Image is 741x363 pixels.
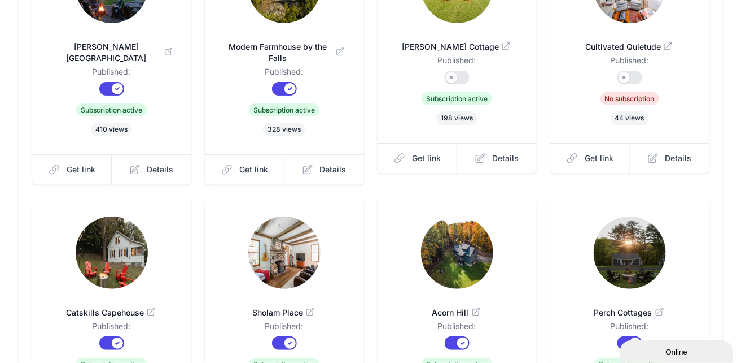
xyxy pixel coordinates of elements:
span: Subscription active [422,92,492,105]
span: [PERSON_NAME][GEOGRAPHIC_DATA] [50,41,173,64]
a: Modern Farmhouse by the Falls [223,28,346,66]
dd: Published: [396,321,519,336]
a: Details [630,143,709,174]
iframe: chat widget [620,338,735,363]
a: Get link [205,154,285,185]
span: Details [665,153,692,164]
span: Acorn Hill [396,307,519,318]
a: Cultivated Quietude [568,28,691,55]
span: Subscription active [249,103,319,116]
span: Get link [239,164,268,175]
span: Perch Cottages [568,307,691,318]
span: Details [320,164,347,175]
a: Get link [550,143,630,174]
a: Get link [378,143,458,174]
span: 44 views [611,111,649,125]
span: 410 views [91,123,132,136]
span: Details [147,164,174,175]
dd: Published: [568,321,691,336]
img: xn43evbbayg2pjjjtz1wn17ag0ji [421,217,493,289]
a: Sholam Place [223,293,346,321]
a: Details [457,143,537,174]
a: [PERSON_NAME] Cottage [396,28,519,55]
span: 198 views [436,111,477,125]
span: No subscription [600,92,659,105]
a: [PERSON_NAME][GEOGRAPHIC_DATA] [50,28,173,66]
dd: Published: [223,66,346,82]
span: Subscription active [76,103,147,116]
span: 328 views [263,123,305,136]
span: Get link [412,153,441,164]
img: 0uo6fp2wb57pvq4v6w237t4x8v8h [594,217,666,289]
a: Details [112,154,191,185]
dd: Published: [50,66,173,82]
img: tl5jf171fnvyd6sjfafv0d7ncw02 [76,217,148,289]
dd: Published: [396,55,519,71]
a: Details [284,154,364,185]
a: Perch Cottages [568,293,691,321]
dd: Published: [568,55,691,71]
span: Catskills Capehouse [50,307,173,318]
dd: Published: [223,321,346,336]
dd: Published: [50,321,173,336]
img: pagmpvtx35557diczqqovcmn2chs [248,217,321,289]
a: Catskills Capehouse [50,293,173,321]
span: Sholam Place [223,307,346,318]
a: Get link [32,154,112,185]
span: Details [493,153,519,164]
span: Cultivated Quietude [568,41,691,53]
span: [PERSON_NAME] Cottage [396,41,519,53]
a: Acorn Hill [396,293,519,321]
span: Get link [585,153,613,164]
span: Modern Farmhouse by the Falls [223,41,346,64]
span: Get link [67,164,95,175]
